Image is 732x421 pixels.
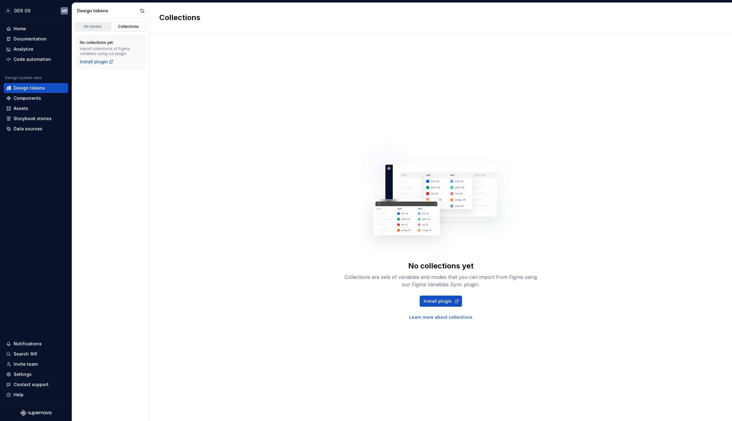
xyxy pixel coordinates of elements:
[4,124,68,134] a: Data sources
[80,40,113,45] div: No collections yet
[14,116,52,122] div: Storybook stories
[20,410,51,416] svg: Supernova Logo
[4,380,68,389] button: Contact support
[14,361,38,367] div: Invite team
[424,298,452,304] span: Install plugin
[113,24,144,29] div: Collections
[4,359,68,369] a: Invite team
[14,46,33,52] div: Analytics
[14,351,37,357] div: Search ⌘K
[14,36,47,42] div: Documentation
[14,105,28,112] div: Assets
[4,114,68,124] a: Storybook stories
[14,341,42,347] div: Notifications
[14,56,51,62] div: Code automation
[4,349,68,359] button: Search ⌘K
[4,44,68,54] a: Analytics
[4,103,68,113] a: Assets
[14,371,32,377] div: Settings
[4,83,68,93] a: Design tokens
[342,273,540,288] div: Collections are sets of variables and modes that you can import from Figma using our Figma Variab...
[14,381,49,388] div: Contact support
[408,261,473,271] div: No collections yet
[4,34,68,44] a: Documentation
[420,296,462,307] a: Install plugin
[14,126,42,132] div: Data sources
[77,8,138,14] div: Design tokens
[4,24,68,34] a: Home
[62,8,67,13] div: MB
[5,75,41,80] div: Design system data
[4,54,68,64] a: Code automation
[80,59,113,65] a: Install plugin
[4,339,68,349] button: Notifications
[4,390,68,400] button: Help
[1,4,71,17] button: DDDS OSMB
[14,392,24,398] div: Help
[4,93,68,103] a: Components
[4,369,68,379] a: Settings
[80,46,141,56] div: Import collections of Figma variables using our plugin.
[4,7,12,15] div: D
[14,85,45,91] div: Design tokens
[14,8,31,14] div: DDS OS
[409,314,473,320] a: Learn more about collections
[14,95,41,101] div: Components
[77,24,108,29] div: All tokens
[159,13,200,23] h2: Collections
[14,26,26,32] div: Home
